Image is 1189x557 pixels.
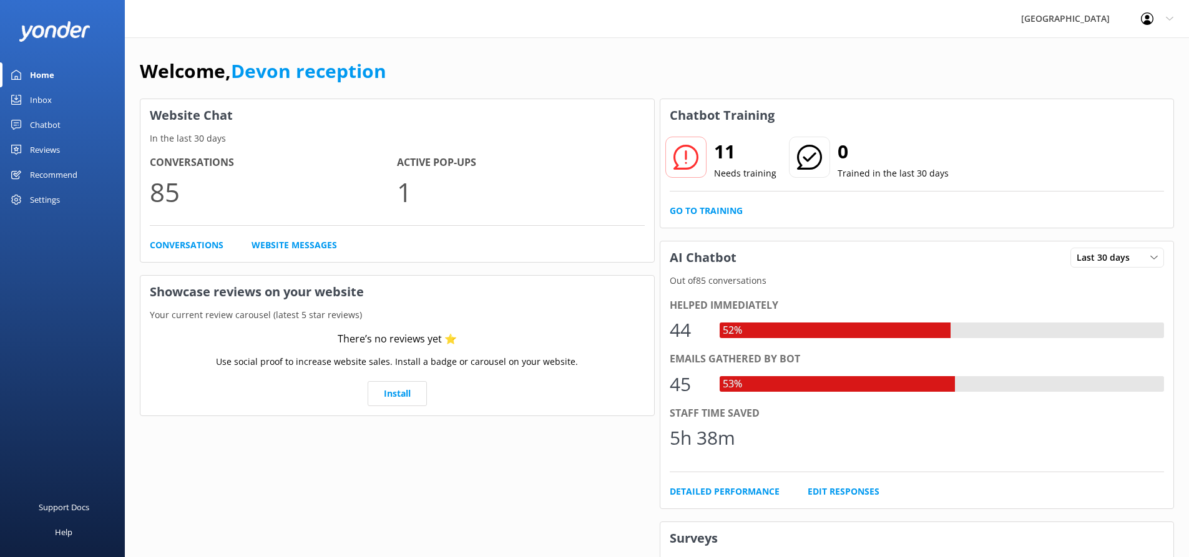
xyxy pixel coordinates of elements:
div: Home [30,62,54,87]
div: 53% [720,376,745,392]
div: Helped immediately [670,298,1165,314]
h3: Website Chat [140,99,654,132]
h3: Showcase reviews on your website [140,276,654,308]
p: Out of 85 conversations [660,274,1174,288]
div: There’s no reviews yet ⭐ [338,331,457,347]
p: Your current review carousel (latest 5 star reviews) [140,308,654,322]
h3: Chatbot Training [660,99,784,132]
p: Trained in the last 30 days [838,167,949,180]
h2: 11 [714,137,776,167]
div: Help [55,520,72,545]
p: In the last 30 days [140,132,654,145]
h4: Active Pop-ups [397,155,644,171]
p: 85 [150,171,397,213]
h4: Conversations [150,155,397,171]
div: Chatbot [30,112,61,137]
h3: AI Chatbot [660,241,746,274]
div: Support Docs [39,495,89,520]
div: Inbox [30,87,52,112]
a: Devon reception [231,58,386,84]
a: Edit Responses [808,485,879,498]
a: Install [368,381,427,406]
div: Emails gathered by bot [670,351,1165,367]
a: Detailed Performance [670,485,780,498]
span: Last 30 days [1077,251,1137,264]
h1: Welcome, [140,56,386,86]
h3: Surveys [660,522,1174,555]
div: Recommend [30,162,77,187]
div: 5h 38m [670,423,735,453]
div: Settings [30,187,60,212]
h2: 0 [838,137,949,167]
p: Needs training [714,167,776,180]
a: Website Messages [252,238,337,252]
a: Conversations [150,238,223,252]
p: 1 [397,171,644,213]
div: 44 [670,315,707,345]
div: 45 [670,369,707,399]
div: Reviews [30,137,60,162]
p: Use social proof to increase website sales. Install a badge or carousel on your website. [216,355,578,369]
div: Staff time saved [670,405,1165,422]
a: Go to Training [670,204,743,218]
img: yonder-white-logo.png [19,21,91,42]
div: 52% [720,322,745,339]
